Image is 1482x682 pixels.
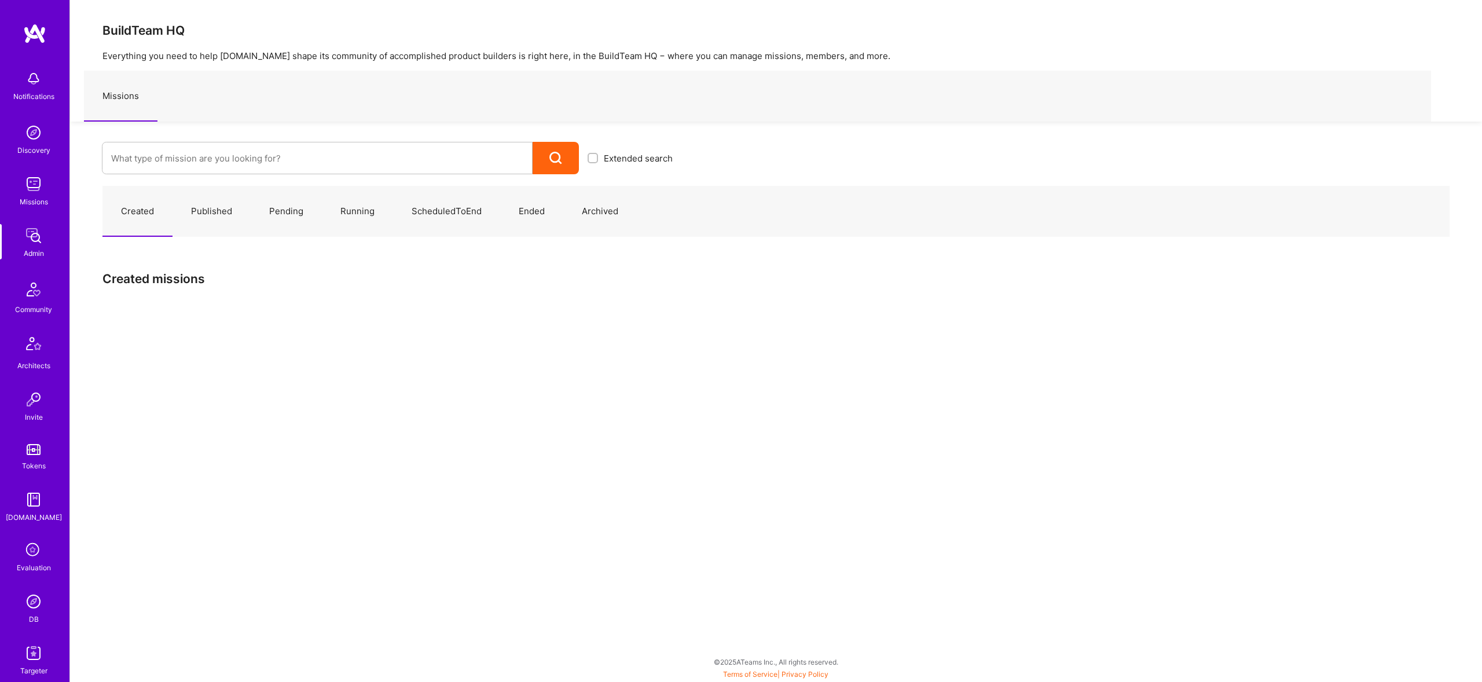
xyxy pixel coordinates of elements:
[22,488,45,511] img: guide book
[22,388,45,411] img: Invite
[69,647,1482,676] div: © 2025 ATeams Inc., All rights reserved.
[6,511,62,523] div: [DOMAIN_NAME]
[604,152,673,164] span: Extended search
[102,272,1450,286] h3: Created missions
[84,71,157,122] a: Missions
[102,23,1450,38] h3: BuildTeam HQ
[22,641,45,665] img: Skill Targeter
[13,90,54,102] div: Notifications
[22,173,45,196] img: teamwork
[102,186,173,237] a: Created
[22,460,46,472] div: Tokens
[24,247,44,259] div: Admin
[20,276,47,303] img: Community
[549,152,563,165] i: icon Search
[22,590,45,613] img: Admin Search
[25,411,43,423] div: Invite
[22,224,45,247] img: admin teamwork
[393,186,500,237] a: ScheduledToEnd
[20,332,47,360] img: Architects
[563,186,637,237] a: Archived
[29,613,39,625] div: DB
[723,670,777,679] a: Terms of Service
[22,121,45,144] img: discovery
[23,540,45,562] i: icon SelectionTeam
[17,144,50,156] div: Discovery
[102,50,1450,62] p: Everything you need to help [DOMAIN_NAME] shape its community of accomplished product builders is...
[23,23,46,44] img: logo
[27,444,41,455] img: tokens
[251,186,322,237] a: Pending
[322,186,393,237] a: Running
[20,665,47,677] div: Targeter
[22,67,45,90] img: bell
[17,562,51,574] div: Evaluation
[20,196,48,208] div: Missions
[500,186,563,237] a: Ended
[15,303,52,316] div: Community
[173,186,251,237] a: Published
[723,670,828,679] span: |
[111,144,523,173] input: What type of mission are you looking for?
[17,360,50,372] div: Architects
[782,670,828,679] a: Privacy Policy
